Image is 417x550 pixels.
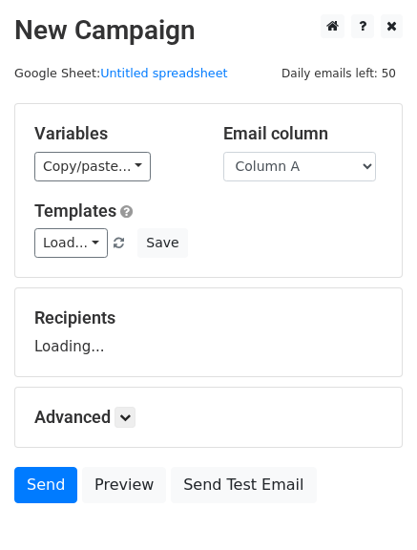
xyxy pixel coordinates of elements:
[34,307,383,328] h5: Recipients
[275,66,403,80] a: Daily emails left: 50
[14,467,77,503] a: Send
[82,467,166,503] a: Preview
[14,14,403,47] h2: New Campaign
[34,123,195,144] h5: Variables
[34,228,108,258] a: Load...
[100,66,227,80] a: Untitled spreadsheet
[34,152,151,181] a: Copy/paste...
[34,307,383,357] div: Loading...
[223,123,384,144] h5: Email column
[275,63,403,84] span: Daily emails left: 50
[171,467,316,503] a: Send Test Email
[34,407,383,428] h5: Advanced
[14,66,228,80] small: Google Sheet:
[137,228,187,258] button: Save
[34,201,116,221] a: Templates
